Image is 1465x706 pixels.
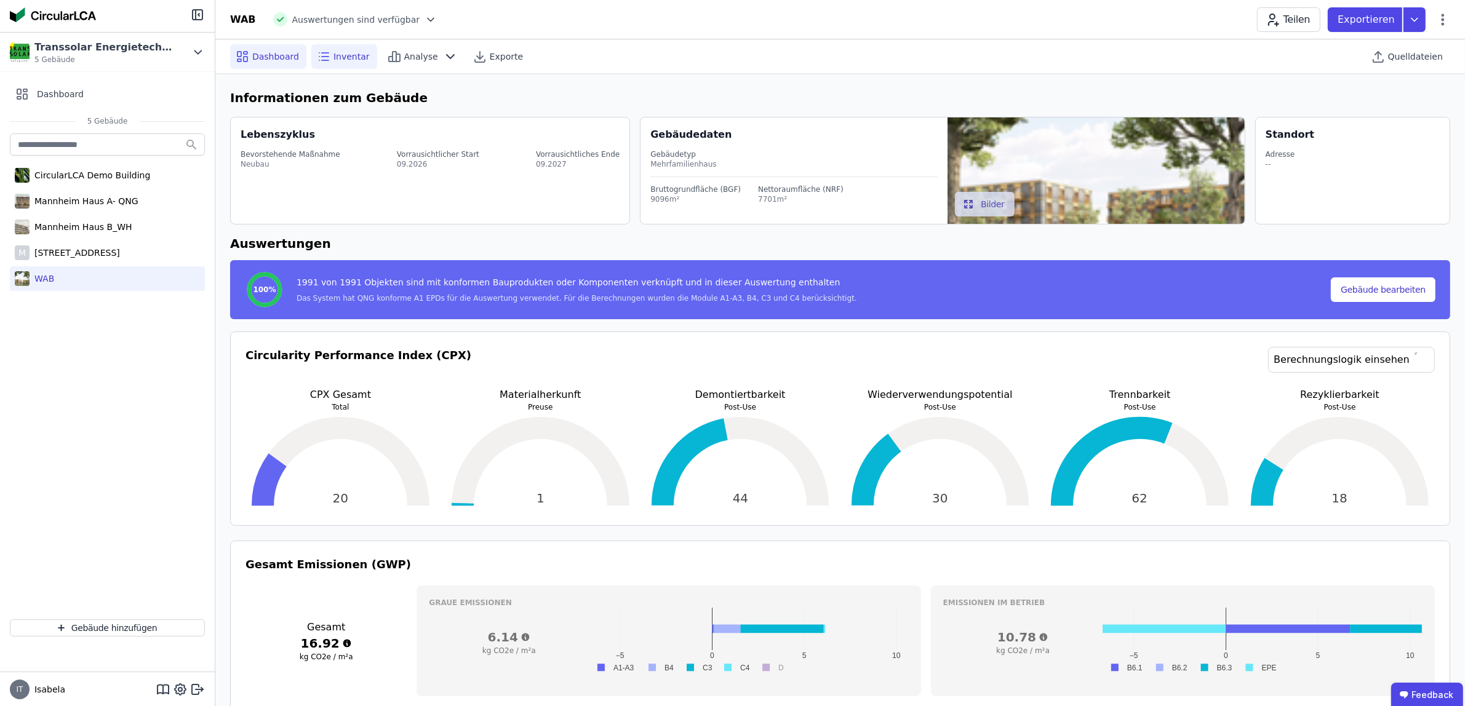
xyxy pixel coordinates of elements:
button: Gebäude hinzufügen [10,619,205,637]
h3: kg CO2e / m²a [429,646,589,656]
div: 09.2027 [536,159,620,169]
div: Gebäudedaten [650,127,948,142]
div: M [15,245,30,260]
span: Auswertungen sind verfügbar [292,14,420,26]
p: Demontiertbarkeit [645,387,836,402]
span: Quelldateien [1388,50,1443,63]
p: Materialherkunft [445,387,636,402]
span: Inventar [333,50,370,63]
div: Standort [1266,127,1314,142]
div: Bevorstehende Maßnahme [241,149,340,159]
button: Bilder [955,192,1015,216]
div: Das System hat QNG konforme A1 EPDs für die Auswertung verwendet. Für die Berechnungen wurden die... [297,293,857,303]
div: Gebäudetyp [650,149,938,159]
h3: Emissionen im betrieb [943,598,1423,608]
span: Analyse [404,50,438,63]
img: Mannheim Haus B_WH [15,217,30,237]
p: Wiederverwendungspotential [845,387,1036,402]
h3: kg CO2e / m²a [245,652,407,662]
span: Dashboard [37,88,84,100]
span: Isabela [30,683,65,696]
img: Concular [10,7,96,22]
img: WAB [15,269,30,288]
button: Teilen [1257,7,1320,32]
div: CircularLCA Demo Building [30,169,150,181]
h6: Auswertungen [230,234,1450,253]
h6: Informationen zum Gebäude [230,89,1450,107]
div: [STREET_ADDRESS] [30,247,120,259]
span: 5 Gebäude [34,55,176,65]
h3: Graue Emissionen [429,598,908,608]
p: Exportieren [1338,12,1397,27]
h3: kg CO2e / m²a [943,646,1103,656]
div: 1991 von 1991 Objekten sind mit konformen Bauprodukten oder Komponenten verknüpft und in dieser A... [297,276,857,293]
div: 7701m² [758,194,844,204]
h3: Circularity Performance Index (CPX) [245,347,471,387]
h3: 6.14 [429,629,589,646]
div: WAB [230,12,256,27]
span: Exporte [490,50,523,63]
h3: 10.78 [943,629,1103,646]
div: Mannheim Haus B_WH [30,221,132,233]
img: Mannheim Haus A- QNG [15,191,30,211]
div: Vorrausichtlicher Start [397,149,479,159]
p: Trennbarkeit [1045,387,1235,402]
p: Preuse [445,402,636,412]
p: Total [245,402,436,412]
span: 5 Gebäude [75,116,140,126]
p: Post-Use [1045,402,1235,412]
div: Mehrfamilienhaus [650,159,938,169]
div: Neubau [241,159,340,169]
span: 100% [253,285,276,295]
p: Post-Use [645,402,836,412]
p: CPX Gesamt [245,387,436,402]
div: Bruttogrundfläche (BGF) [650,184,741,194]
div: -- [1266,159,1295,169]
div: Mannheim Haus A- QNG [30,195,138,207]
img: CircularLCA Demo Building [15,165,30,185]
div: Adresse [1266,149,1295,159]
div: Transsolar Energietechnik [34,40,176,55]
p: Post-Use [845,402,1036,412]
div: 9096m² [650,194,741,204]
a: Berechnungslogik einsehen [1268,347,1435,373]
div: Vorrausichtliches Ende [536,149,620,159]
h3: Gesamt Emissionen (GWP) [245,556,1435,573]
div: 09.2026 [397,159,479,169]
p: Post-Use [1245,402,1435,412]
p: Rezyklierbarkeit [1245,387,1435,402]
button: Gebäude bearbeiten [1331,277,1435,302]
div: Nettoraumfläche (NRF) [758,184,844,194]
span: Dashboard [252,50,299,63]
div: Lebenszyklus [241,127,315,142]
h3: Gesamt [245,620,407,635]
div: WAB [30,272,54,285]
img: Transsolar Energietechnik [10,42,30,62]
span: IT [17,686,23,693]
h3: 16.92 [245,635,407,652]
